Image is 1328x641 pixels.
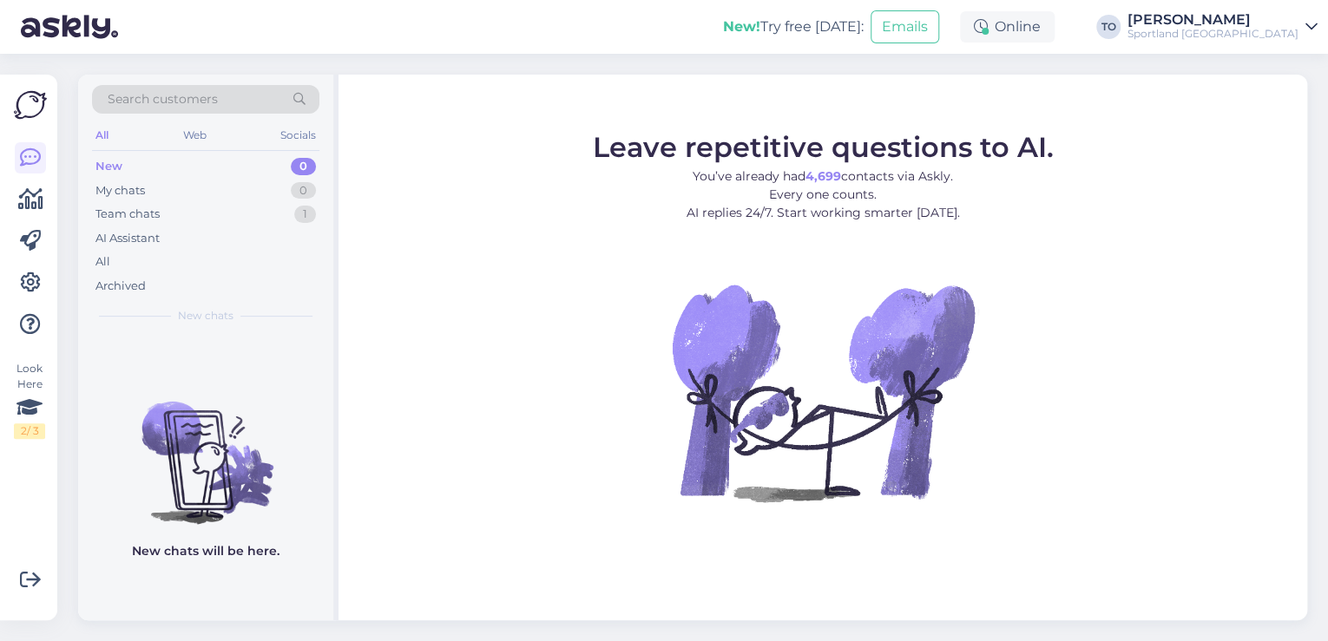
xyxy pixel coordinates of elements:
div: 0 [291,182,316,199]
div: 2 / 3 [14,423,45,439]
div: Socials [277,124,319,147]
div: My chats [95,182,145,199]
div: Look Here [14,361,45,439]
span: New chats [178,308,233,324]
img: Askly Logo [14,88,47,121]
div: 0 [291,158,316,175]
span: Search customers [108,90,218,108]
p: New chats will be here. [132,542,279,560]
p: You’ve already had contacts via Askly. Every one counts. AI replies 24/7. Start working smarter [... [593,167,1054,222]
b: 4,699 [805,168,841,184]
div: Team chats [95,206,160,223]
div: Web [180,124,210,147]
div: Sportland [GEOGRAPHIC_DATA] [1127,27,1298,41]
div: All [95,253,110,271]
div: [PERSON_NAME] [1127,13,1298,27]
button: Emails [871,10,939,43]
div: 1 [294,206,316,223]
div: Online [960,11,1055,43]
div: New [95,158,122,175]
div: Try free [DATE]: [723,16,864,37]
div: All [92,124,112,147]
img: No chats [78,370,333,527]
div: TO [1096,15,1121,39]
img: No Chat active [667,236,979,548]
b: New! [723,18,760,35]
a: [PERSON_NAME]Sportland [GEOGRAPHIC_DATA] [1127,13,1318,41]
div: Archived [95,278,146,295]
span: Leave repetitive questions to AI. [593,130,1054,164]
div: AI Assistant [95,230,160,247]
